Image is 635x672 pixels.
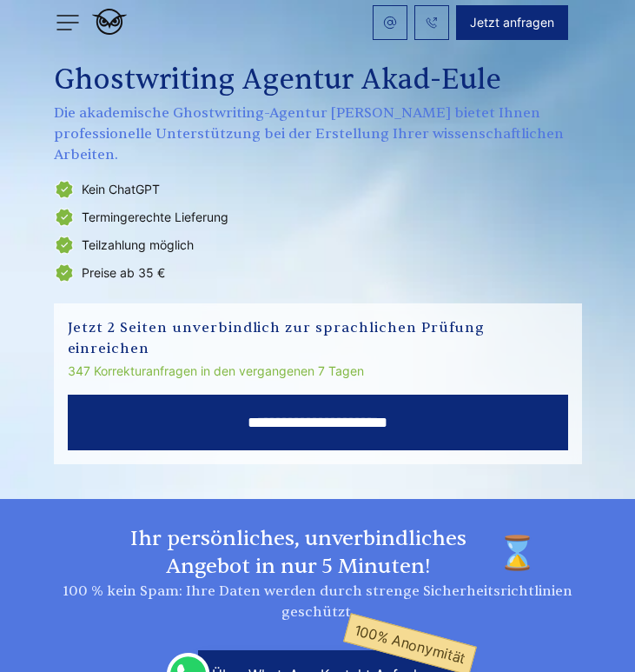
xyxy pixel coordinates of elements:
span: Die akademische Ghostwriting-Agentur [PERSON_NAME] bietet Ihnen professionelle Unterstützung bei ... [54,103,582,165]
div: Jetzt 2 Seiten unverbindlich zur sprachlichen Prüfung einreichen [68,317,568,359]
li: Teilzahlung möglich [54,235,582,256]
img: email [383,16,397,30]
li: Termingerechte Lieferung [54,207,582,228]
li: Kein ChatGPT [54,179,582,200]
img: Phone [426,17,438,29]
div: 100 % kein Spam: Ihre Daten werden durch strenge Sicherheitsrichtlinien geschützt. [54,581,582,622]
div: 347 Korrekturanfragen in den vergangenen 7 Tagen [68,361,568,382]
h1: Ghostwriting Agentur Akad-Eule [54,63,582,97]
li: Preise ab 35 € [54,263,582,283]
h2: Ihr persönliches, unverbindliches Angebot in nur 5 Minuten! [98,525,537,581]
img: time [499,525,537,581]
img: menu [54,9,82,37]
button: Jetzt anfragen [456,5,568,40]
img: logo [92,9,127,35]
